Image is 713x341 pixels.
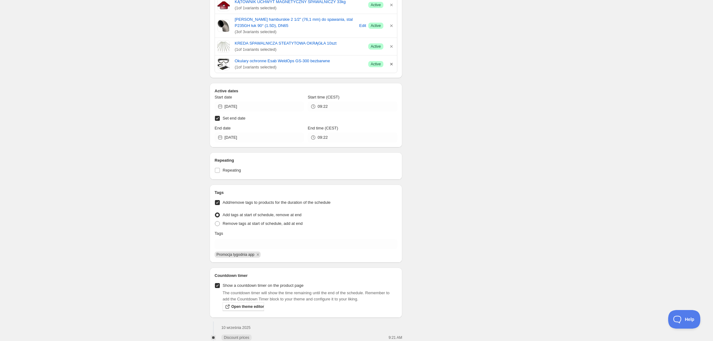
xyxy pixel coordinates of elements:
[308,126,338,130] span: End time (CEST)
[223,290,397,302] p: The countdown timer will show the time remaining until the end of the schedule. Remember to add t...
[223,302,264,311] a: Open theme editor
[235,29,357,35] span: ( 3 of 3 variants selected)
[223,212,301,217] span: Add tags at start of schedule, remove at end
[223,200,331,205] span: Add/remove tags to products for the duration of the schedule
[217,40,230,53] img: Kreda spawalnicza rozłożona wachlarzowo – widok na pojedyncze sztuki
[235,64,363,70] span: ( 1 of 1 variants selected)
[358,21,367,31] button: Edit
[235,46,363,53] span: ( 1 of 1 variants selected)
[374,335,402,340] p: 9:21 AM
[359,23,366,29] span: Edit
[371,2,381,7] span: Active
[224,335,249,340] span: Discount prices
[215,190,397,196] h2: Tags
[231,304,264,309] span: Open theme editor
[371,62,381,67] span: Active
[215,230,223,237] p: Tags
[223,283,304,288] span: Show a countdown timer on the product page
[371,44,381,49] span: Active
[217,20,230,32] img: Kolano hamburskie stalowe 2 1/2" (76,1 mm) widok z przodu, pokazujące gładką powierzchnię
[235,5,363,11] span: ( 1 of 1 variants selected)
[217,58,230,70] img: Okulary ochronne bezbarwne WeldOps GS300 – odporne na zarysowania i wygodne w noszeniu
[223,168,241,173] span: Repeating
[308,95,339,99] span: Start time (CEST)
[216,252,254,257] span: Promocja tygodnia app
[221,325,372,330] h2: 10 września 2025
[235,58,363,64] a: Okulary ochronne Esab WeldOps GS-300 bezbarwne
[255,252,261,257] button: Remove Promocja tygodnia app
[668,310,701,329] iframe: Toggle Customer Support
[223,221,303,226] span: Remove tags at start of schedule, add at end
[223,116,245,120] span: Set end date
[215,95,232,99] span: Start date
[215,126,231,130] span: End date
[215,88,397,94] h2: Active dates
[235,40,363,46] a: KREDA SPAWALNICZA STEATYTOWA OKRĄGŁA 10szt
[215,157,397,164] h2: Repeating
[235,16,357,29] a: [PERSON_NAME] hamburskie 2 1/2" (76,1 mm) do spawania, stal P235GH łuk 90° (1.5D), DN65
[215,273,397,279] h2: Countdown timer
[371,23,381,28] span: Active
